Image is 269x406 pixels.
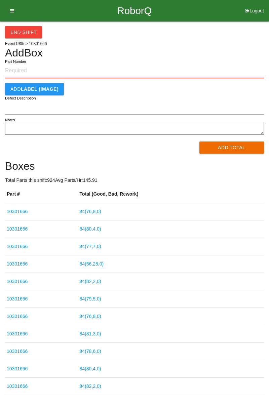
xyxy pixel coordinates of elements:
th: Total (Good, Bad, Rework) [78,186,264,203]
a: 84(77,7,0) [80,244,101,249]
a: 10301666 [7,209,28,214]
a: 84(81,3,0) [80,331,101,336]
a: 10301666 [7,296,28,301]
button: Add Total [199,141,264,154]
a: 10301666 [7,244,28,249]
a: 84(80,4,0) [80,366,101,371]
a: 84(56,28,0) [80,261,104,267]
a: 10301666 [7,261,28,267]
a: 10301666 [7,366,28,371]
a: 84(76,8,0) [80,314,101,319]
a: 84(80,4,0) [80,226,101,232]
input: Required [5,64,264,78]
button: End Shift [5,26,42,38]
p: Total Parts this shift: 924 Avg Parts/Hr: 145.91 [5,177,264,184]
span: Event 1905 > 10301666 [5,41,47,46]
h4: Add Box [5,47,264,59]
a: 10301666 [7,331,28,336]
a: 10301666 [7,314,28,319]
label: Part Number [5,59,26,65]
label: Defect Description [5,95,36,101]
label: Notes [5,117,15,123]
h4: Boxes [5,160,264,172]
a: 84(79,5,0) [80,296,101,301]
a: 10301666 [7,383,28,389]
a: 84(76,8,0) [80,209,101,214]
a: 84(82,2,0) [80,383,101,389]
a: 84(78,6,0) [80,349,101,354]
th: Part # [5,186,78,203]
a: 10301666 [7,349,28,354]
a: 84(82,2,0) [80,279,101,284]
a: 10301666 [7,226,28,232]
b: LABEL (IMAGE) [21,86,59,92]
button: AddLABEL (IMAGE) [5,83,64,95]
a: 10301666 [7,279,28,284]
